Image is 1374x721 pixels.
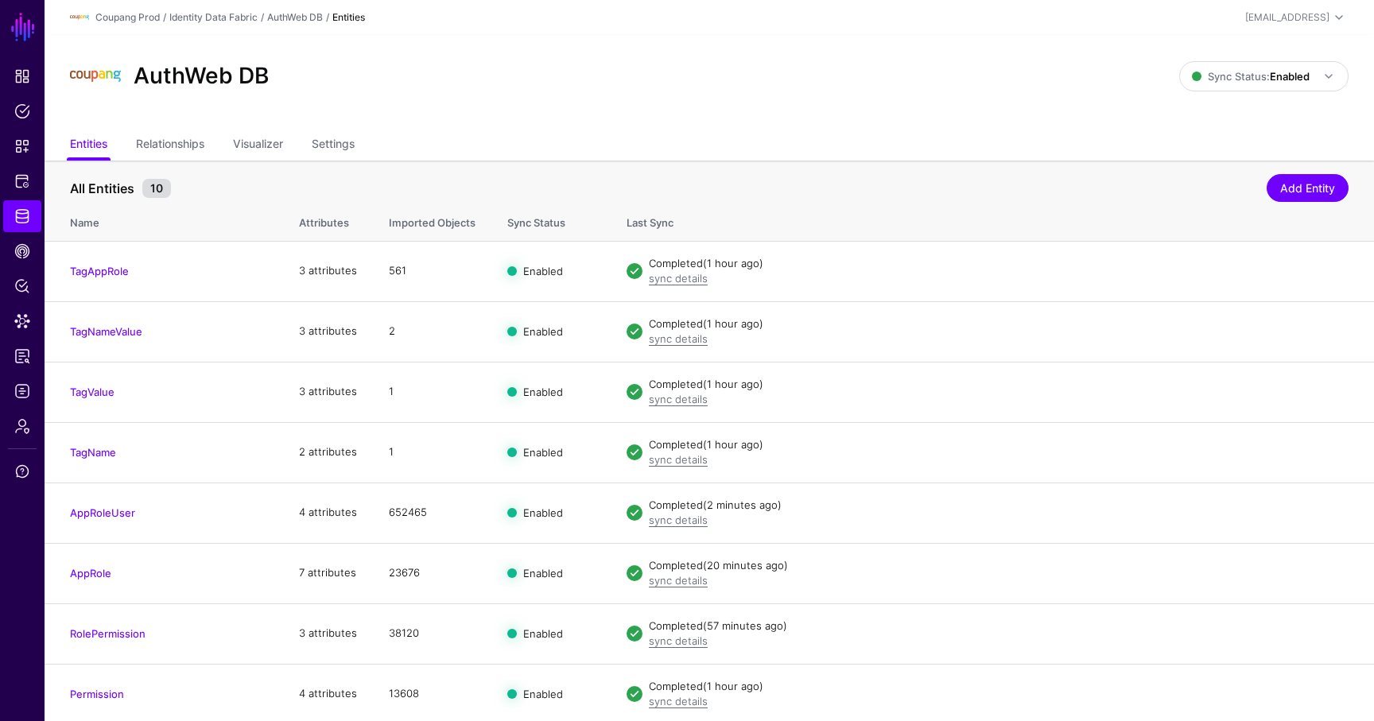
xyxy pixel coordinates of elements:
strong: Entities [332,11,365,23]
a: Policy Lens [3,270,41,302]
div: Completed (1 hour ago) [649,437,1349,453]
th: Last Sync [611,200,1374,241]
td: 1 [373,362,491,422]
td: 4 attributes [283,483,373,543]
a: Identity Data Fabric [3,200,41,232]
a: sync details [649,393,708,405]
img: svg+xml;base64,PHN2ZyBpZD0iTG9nbyIgeG1sbnM9Imh0dHA6Ly93d3cudzMub3JnLzIwMDAvc3ZnIiB3aWR0aD0iMTIxLj... [70,8,89,27]
td: 652465 [373,483,491,543]
a: TagName [70,446,116,459]
a: Protected Systems [3,165,41,197]
a: RolePermission [70,627,146,640]
a: sync details [649,272,708,285]
a: sync details [649,634,708,647]
span: Support [14,463,30,479]
span: Data Lens [14,313,30,329]
a: Logs [3,375,41,407]
a: CAEP Hub [3,235,41,267]
td: 23676 [373,543,491,603]
span: Enabled [523,446,563,459]
span: CAEP Hub [14,243,30,259]
small: 10 [142,179,171,198]
td: 1 [373,422,491,483]
span: Enabled [523,627,563,640]
a: sync details [649,332,708,345]
th: Attributes [283,200,373,241]
span: Enabled [523,688,563,700]
span: Protected Systems [14,173,30,189]
a: Admin [3,410,41,442]
td: 38120 [373,603,491,664]
span: Dashboard [14,68,30,84]
td: 2 [373,301,491,362]
a: TagAppRole [70,265,129,277]
div: Completed (20 minutes ago) [649,558,1349,574]
td: 3 attributes [283,603,373,664]
th: Sync Status [491,200,611,241]
td: 3 attributes [283,301,373,362]
div: Completed (1 hour ago) [649,316,1349,332]
a: sync details [649,514,708,526]
div: Completed (1 hour ago) [649,256,1349,272]
span: Policies [14,103,30,119]
span: Policy Lens [14,278,30,294]
td: 3 attributes [283,362,373,422]
div: / [160,10,169,25]
span: Snippets [14,138,30,154]
span: All Entities [66,179,138,198]
a: AuthWeb DB [267,11,323,23]
a: Add Entity [1267,174,1349,202]
a: TagNameValue [70,325,142,338]
a: Snippets [3,130,41,162]
a: Policies [3,95,41,127]
th: Imported Objects [373,200,491,241]
span: Enabled [523,386,563,398]
a: Visualizer [233,130,283,161]
a: sync details [649,695,708,707]
div: / [258,10,267,25]
div: Completed (2 minutes ago) [649,498,1349,514]
span: Admin [14,418,30,434]
a: Coupang Prod [95,11,160,23]
td: 2 attributes [283,422,373,483]
a: Data Lens [3,305,41,337]
a: AppRole [70,567,111,580]
div: Completed (57 minutes ago) [649,618,1349,634]
a: Identity Data Fabric [169,11,258,23]
a: Relationships [136,130,204,161]
span: Enabled [523,506,563,519]
div: Completed (1 hour ago) [649,377,1349,393]
img: svg+xml;base64,PHN2ZyBpZD0iTG9nbyIgeG1sbnM9Imh0dHA6Ly93d3cudzMub3JnLzIwMDAvc3ZnIiB3aWR0aD0iMTIxLj... [70,51,121,102]
a: Permission [70,688,124,700]
a: TagValue [70,386,114,398]
div: Completed (1 hour ago) [649,679,1349,695]
a: AppRoleUser [70,506,135,519]
span: Identity Data Fabric [14,208,30,224]
a: Settings [312,130,355,161]
span: Sync Status: [1192,70,1310,83]
div: [EMAIL_ADDRESS] [1245,10,1329,25]
span: Logs [14,383,30,399]
span: Enabled [523,325,563,338]
span: Enabled [523,567,563,580]
a: sync details [649,574,708,587]
a: Entities [70,130,107,161]
span: Enabled [523,265,563,277]
a: SGNL [10,10,37,45]
a: Reports [3,340,41,372]
td: 561 [373,241,491,301]
th: Name [45,200,283,241]
td: 7 attributes [283,543,373,603]
strong: Enabled [1270,70,1310,83]
td: 3 attributes [283,241,373,301]
h2: AuthWeb DB [134,63,269,90]
a: Dashboard [3,60,41,92]
span: Reports [14,348,30,364]
div: / [323,10,332,25]
a: sync details [649,453,708,466]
